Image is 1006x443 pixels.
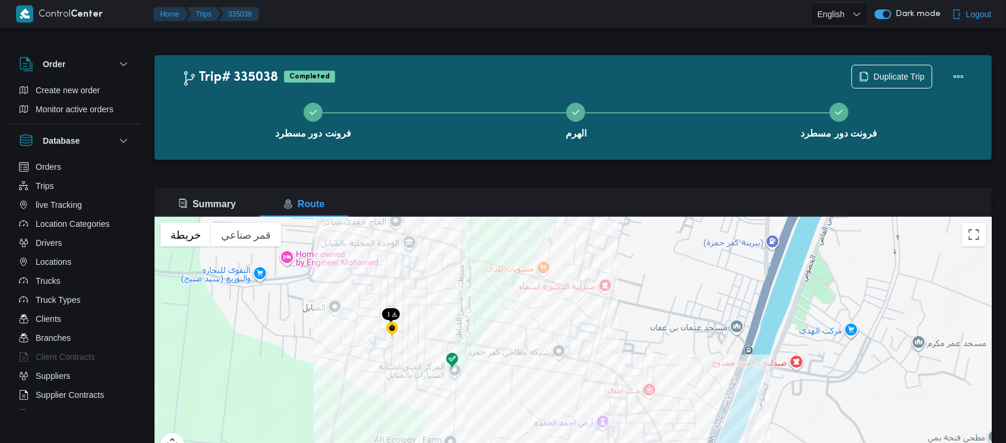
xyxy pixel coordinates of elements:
button: Location Categories [14,214,135,233]
span: Location Categories [36,217,110,231]
span: Orders [36,160,61,174]
span: Summary [178,199,236,209]
button: Database [19,134,131,148]
span: Duplicate Trip [873,69,925,84]
button: Supplier Contracts [14,385,135,404]
button: فرونت دور مسطرد [182,88,444,150]
span: Logout [966,7,992,21]
button: Devices [14,404,135,423]
span: Devices [36,407,65,421]
button: Truck Types [14,290,135,309]
h3: Order [43,57,65,71]
div: Order [10,81,140,124]
button: فرونت دور مسطرد [708,88,970,150]
svg: Step 2 is complete [571,107,581,117]
img: X8yXhbKr1z7QwAAAABJRU5ErkJggg== [16,5,33,23]
span: Supplier Contracts [36,388,104,402]
span: Route [283,199,324,209]
svg: Step 3 is complete [834,107,844,117]
button: Orders [14,157,135,176]
button: Trips [187,7,221,21]
b: Center [71,10,103,19]
h2: Trip# 335038 [182,70,278,86]
span: Client Contracts [36,350,95,364]
button: Create new order [14,81,135,100]
button: Duplicate Trip [852,65,932,88]
span: Trips [36,179,54,193]
span: Completed [284,71,335,83]
span: Trucks [36,274,60,288]
button: تبديل إلى العرض ملء الشاشة [962,223,986,246]
button: Suppliers [14,366,135,385]
button: عرض صور القمر الصناعي [211,223,281,246]
span: live Tracking [36,198,82,212]
button: Branches [14,328,135,347]
button: الهرم [444,88,707,150]
button: Order [19,57,131,71]
button: Actions [947,65,970,88]
button: Client Contracts [14,347,135,366]
button: 335038 [219,7,259,21]
span: الهرم [566,126,586,141]
button: Logout [947,2,996,26]
button: عرض خريطة الشارع [160,223,211,246]
span: Suppliers [36,369,70,383]
b: Completed [289,73,330,80]
span: فرونت دور مسطرد [800,126,877,141]
button: Monitor active orders [14,100,135,119]
span: Drivers [36,236,62,250]
span: Clients [36,312,61,326]
button: Home [153,7,189,21]
button: Locations [14,252,135,271]
span: فرونت دور مسطرد [275,126,352,141]
button: Trips [14,176,135,195]
svg: Step 1 is complete [308,107,318,117]
button: live Tracking [14,195,135,214]
div: Database [10,157,140,414]
button: Clients [14,309,135,328]
span: Create new order [36,83,100,97]
span: Locations [36,255,71,269]
span: Branches [36,331,71,345]
button: Drivers [14,233,135,252]
span: Monitor active orders [36,102,113,116]
span: Dark mode [891,10,941,19]
h3: Database [43,134,80,148]
button: Trucks [14,271,135,290]
span: Truck Types [36,293,80,307]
